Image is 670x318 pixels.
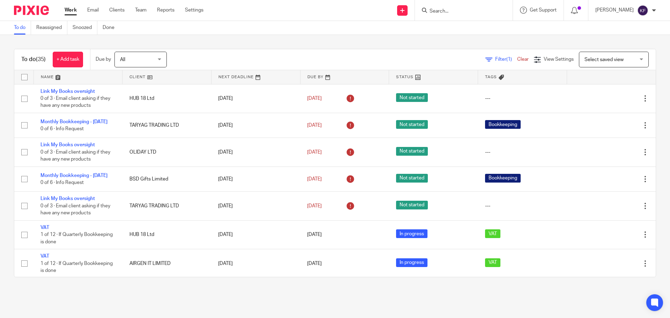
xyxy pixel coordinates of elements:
a: + Add task [53,52,83,67]
span: [DATE] [307,261,322,266]
a: VAT [40,254,49,259]
span: View Settings [544,57,574,62]
span: [DATE] [307,96,322,101]
span: Not started [396,120,428,129]
span: [DATE] [307,150,322,155]
td: [DATE] [211,192,300,220]
span: Not started [396,93,428,102]
p: [PERSON_NAME] [595,7,634,14]
span: All [120,57,125,62]
a: Team [135,7,147,14]
span: Not started [396,147,428,156]
span: (35) [36,57,46,62]
a: Snoozed [73,21,97,35]
a: Reassigned [36,21,67,35]
span: Not started [396,174,428,183]
td: HUB 18 Ltd [122,220,211,249]
td: OLIDAY LTD [122,138,211,167]
h1: To do [21,56,46,63]
img: Pixie [14,6,49,15]
img: svg%3E [637,5,648,16]
td: [DATE] [211,249,300,278]
span: [DATE] [307,232,322,237]
span: 0 of 6 · Info Request [40,180,84,185]
a: Work [65,7,77,14]
div: --- [485,202,560,209]
a: Email [87,7,99,14]
span: [DATE] [307,204,322,208]
span: Bookkeeping [485,120,521,129]
td: [DATE] [211,220,300,249]
td: TARYAG TRADING LTD [122,192,211,220]
span: Bookkeeping [485,174,521,183]
a: Clear [517,57,529,62]
input: Search [429,8,492,15]
span: Not started [396,201,428,209]
span: Select saved view [585,57,624,62]
td: [DATE] [211,113,300,138]
span: VAT [485,229,500,238]
span: [DATE] [307,123,322,128]
td: TARYAG TRADING LTD [122,113,211,138]
span: 1 of 12 · If Quarterly Bookkeeping is done [40,261,113,273]
a: VAT [40,225,49,230]
span: 0 of 3 · Email client asking if they have any new products [40,96,110,108]
div: --- [485,149,560,156]
td: BSD Gifts Limited [122,167,211,191]
a: Monthly Bookkeeping - [DATE] [40,119,107,124]
span: 0 of 6 · Info Request [40,126,84,131]
td: [DATE] [211,138,300,167]
span: 1 of 12 · If Quarterly Bookkeeping is done [40,232,113,244]
a: Done [103,21,120,35]
span: [DATE] [307,177,322,182]
a: Monthly Bookkeeping - [DATE] [40,173,107,178]
a: Link My Books oversight [40,142,95,147]
span: 0 of 3 · Email client asking if they have any new products [40,204,110,216]
div: --- [485,95,560,102]
td: [DATE] [211,167,300,191]
a: Reports [157,7,174,14]
span: In progress [396,229,427,238]
a: Clients [109,7,125,14]
td: [DATE] [211,84,300,113]
span: In progress [396,258,427,267]
p: Due by [96,56,111,63]
span: Tags [485,75,497,79]
span: Get Support [530,8,557,13]
a: Settings [185,7,203,14]
a: Link My Books oversight [40,196,95,201]
a: Link My Books oversight [40,89,95,94]
td: HUB 18 Ltd [122,84,211,113]
span: VAT [485,258,500,267]
span: Filter [495,57,517,62]
span: (1) [506,57,512,62]
span: 0 of 3 · Email client asking if they have any new products [40,150,110,162]
a: To do [14,21,31,35]
td: AIRGEN IT LIMITED [122,249,211,278]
